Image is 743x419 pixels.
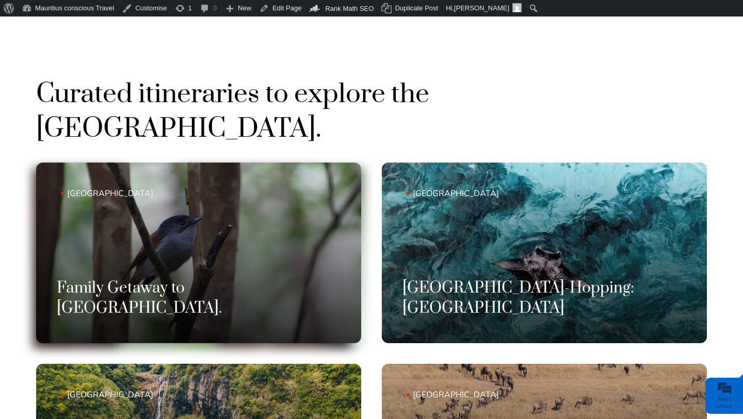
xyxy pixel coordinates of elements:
[36,77,707,146] h2: Curated itineraries to explore the [GEOGRAPHIC_DATA].
[402,278,686,318] h3: [GEOGRAPHIC_DATA]-Hopping: [GEOGRAPHIC_DATA]
[57,278,341,318] h3: Family Getaway to [GEOGRAPHIC_DATA].
[708,396,740,410] div: We're offline
[61,188,295,199] span: [GEOGRAPHIC_DATA]
[382,163,707,343] a: [GEOGRAPHIC_DATA] [GEOGRAPHIC_DATA]-Hopping: [GEOGRAPHIC_DATA]
[407,389,641,400] span: [GEOGRAPHIC_DATA]
[36,163,361,343] a: [GEOGRAPHIC_DATA] Family Getaway to [GEOGRAPHIC_DATA].
[61,389,295,400] span: [GEOGRAPHIC_DATA]
[407,188,641,199] span: [GEOGRAPHIC_DATA]
[325,5,374,12] span: Rank Math SEO
[454,4,509,12] span: [PERSON_NAME]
